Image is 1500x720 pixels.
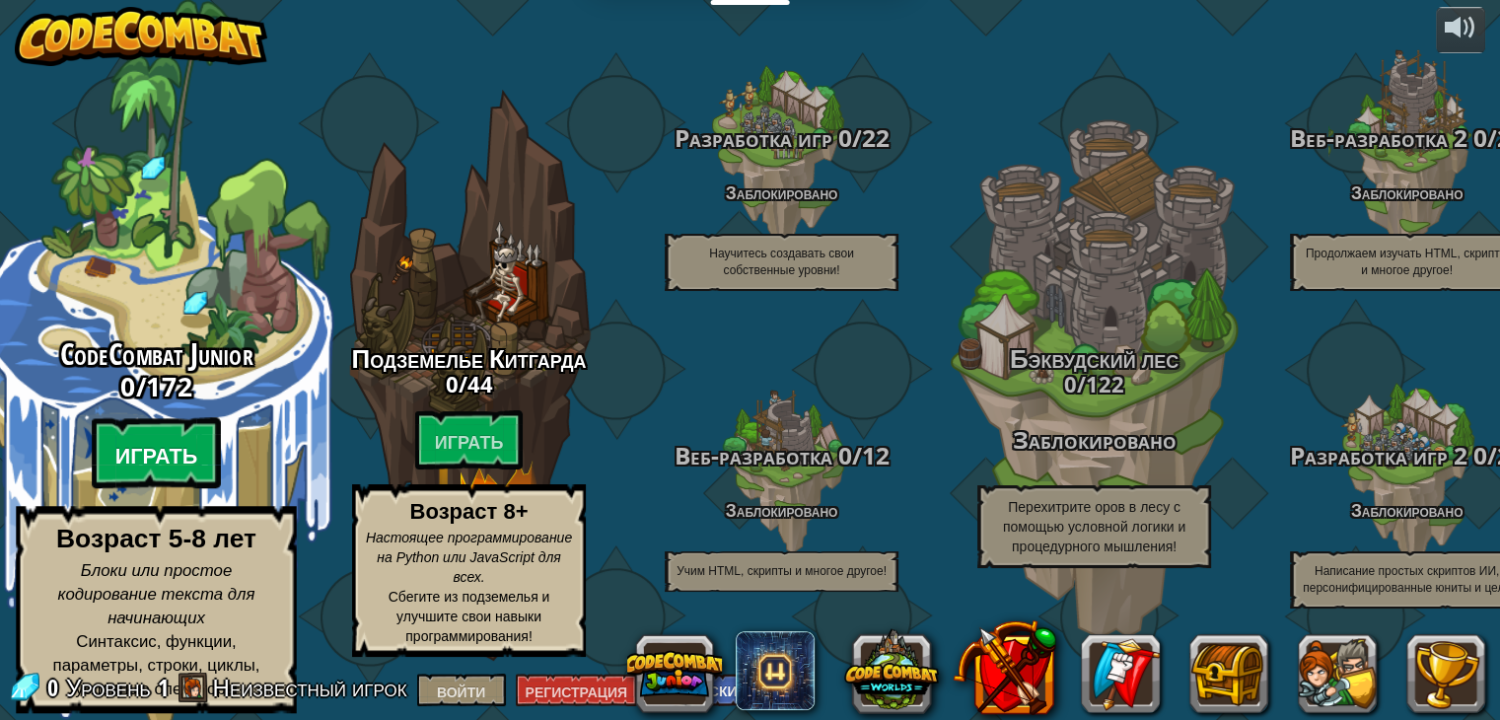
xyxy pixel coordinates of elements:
[726,498,838,522] font: Заблокировано
[862,121,890,154] font: 22
[435,430,504,455] font: Играть
[1290,439,1467,471] font: Разработка игр 2
[709,247,854,277] font: Научитесь создавать свои собственные уровни!
[146,368,192,403] font: 172
[213,672,407,703] font: Неизвестный игрок
[1077,369,1086,398] font: /
[526,683,628,701] font: Регистрация
[1290,121,1467,154] font: Веб-разработка 2
[1436,7,1485,53] button: Регулировать громкость
[352,340,587,376] font: Подземелье Китгарда
[417,674,506,706] button: Войти
[467,369,493,398] font: 44
[838,439,852,471] font: 0
[852,439,862,471] font: /
[516,674,638,706] button: Регистрация
[1487,439,1497,471] font: /
[60,333,253,376] font: CodeCombat Junior
[1010,340,1179,376] font: Бэквудский лес
[852,121,862,154] font: /
[115,441,198,470] font: Играть
[1086,369,1124,398] font: 122
[1473,121,1487,154] font: 0
[446,369,459,398] font: 0
[1064,369,1077,398] font: 0
[56,525,256,554] font: Возраст 5-8 лет
[675,121,832,154] font: Разработка игр
[366,530,572,585] font: Настоящее программирование на Python или JavaScript для всех.
[47,672,58,703] font: 0
[389,589,550,644] font: Сбегите из подземелья и улучшите свои навыки программирования!
[53,631,260,697] font: Синтаксис, функции, параметры, строки, циклы, условные операторы
[313,62,625,687] div: Пройдите предыдущий мир, чтобы разблокировать
[136,368,147,403] font: /
[410,499,529,524] font: Возраст 8+
[862,439,890,471] font: 12
[15,7,267,66] img: CodeCombat — научитесь программировать, играя в игру
[675,439,832,471] font: Веб-разработка
[1351,180,1464,204] font: Заблокировано
[1013,423,1177,456] font: Заблокировано
[58,560,255,626] font: Блоки или простое кодирование текста для начинающих
[726,180,838,204] font: Заблокировано
[1473,439,1487,471] font: 0
[1003,499,1185,554] font: Перехитрите оров в лесу с помощью условной логики и процедурного мышления!
[158,672,169,703] font: 1
[459,369,467,398] font: /
[1487,121,1497,154] font: /
[1351,498,1464,522] font: Заблокировано
[66,672,151,703] font: Уровень
[838,121,852,154] font: 0
[677,564,887,578] font: Учим HTML, скрипты и многое другое!
[120,368,136,403] font: 0
[437,683,485,701] font: Войти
